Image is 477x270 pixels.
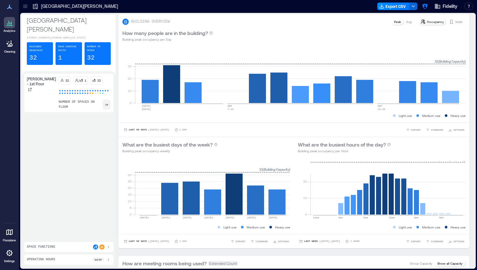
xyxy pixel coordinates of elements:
tspan: 15 [128,192,132,196]
p: Light use [399,113,412,118]
a: Analytics [2,15,17,35]
p: 8a - 5p [95,258,102,261]
text: 4am [338,216,343,219]
p: Building peak occupancy weekly [122,148,218,153]
p: number of spaces on floor [59,100,103,110]
p: 32 [29,54,37,62]
button: Last 90 Days |[DATE]-[DATE] [122,238,171,244]
p: [STREET_ADDRESS][PERSON_NAME][US_STATE] [27,36,111,40]
p: Medium use [422,225,440,230]
p: [GEOGRAPHIC_DATA][PERSON_NAME] [27,16,111,33]
text: [DATE] [161,216,170,219]
p: [GEOGRAPHIC_DATA][PERSON_NAME] [41,3,118,9]
p: [PERSON_NAME] - 1st Floor [27,76,56,86]
tspan: 10 [128,199,132,203]
a: Floorplans [1,225,18,244]
tspan: 0 [130,101,132,105]
button: Export CSV [377,3,409,10]
text: SEP [227,105,232,107]
span: EXPORT [411,239,421,243]
button: EXPORT [405,127,422,133]
p: Desk-sharing ratio [58,45,79,52]
button: Fidelity [433,1,459,11]
button: COMPARE [425,127,445,133]
text: 14-20 [378,108,385,111]
p: Medium use [247,225,265,230]
text: 12pm [389,216,395,219]
text: [DATE] [142,108,151,111]
p: 32 [87,54,95,62]
p: Building peak occupancy per Day [122,37,213,42]
a: Settings [2,245,17,265]
p: 1 Day [180,128,187,132]
p: Analytics [3,29,15,33]
p: Group Capacity [410,261,432,266]
tspan: 20 [128,77,132,80]
p: Building peak occupancy per Hour [298,148,391,153]
tspan: 5 [130,206,132,210]
span: Fidelity [443,3,457,9]
p: Peak [394,19,401,24]
p: 1 Hour [350,239,359,243]
p: How are meeting rooms being used? [122,260,207,267]
tspan: 25 [128,179,132,183]
button: COMPARE [249,238,269,244]
text: 12am [313,216,319,219]
text: 7-13 [227,108,233,111]
p: Operating Hours [27,257,55,262]
p: What are the busiest days of the week? [122,141,213,148]
p: Cleaning [4,50,15,54]
button: Last 90 Days |[DATE]-[DATE] [122,127,171,133]
tspan: 0 [130,212,132,216]
tspan: 0 [305,212,307,216]
text: 4pm [414,216,419,219]
tspan: 30 [128,64,132,68]
text: [DATE] [142,105,151,107]
text: [DATE] [204,216,213,219]
text: [DATE] [226,216,235,219]
text: 8pm [439,216,444,219]
p: 32 [65,78,69,83]
span: OPTIONS [453,128,464,132]
span: OPTIONS [453,239,464,243]
p: Light use [399,225,412,230]
p: Heavy use [275,225,290,230]
p: Show all Capacity [437,261,462,266]
text: [DATE] [268,216,278,219]
p: Number of Desks [87,45,108,52]
p: Medium use [422,113,440,118]
text: 8am [363,216,368,219]
p: Visits [455,19,462,24]
span: OPTIONS [278,239,289,243]
p: 38 [105,103,108,106]
p: Settings [4,259,15,263]
p: Assigned Headcount [29,45,50,52]
button: EXPORT [405,238,422,244]
button: OPTIONS [447,238,466,244]
p: What are the busiest hours of the day? [298,141,386,148]
span: COMPARE [256,239,268,243]
span: COMPARE [431,128,443,132]
tspan: 30 [128,173,132,176]
tspan: 10 [303,196,307,200]
p: How many people are in the building? [122,29,208,37]
span: EXPORT [236,239,245,243]
p: Occupancy [427,19,444,24]
span: COMPARE [431,239,443,243]
text: [DATE] [183,216,192,219]
button: EXPORT [229,238,247,244]
p: Heavy use [450,113,466,118]
button: OPTIONS [272,238,290,244]
button: OPTIONS [447,127,466,133]
span: EXPORT [411,128,421,132]
p: 1 [85,78,86,83]
p: 1 Day [180,239,187,243]
p: BUILDING OVERVIEW [131,19,170,24]
text: [DATE] [140,216,149,219]
p: 1 [58,54,62,62]
text: [DATE] [247,216,256,219]
p: Floorplans [3,238,16,242]
tspan: 20 [128,186,132,190]
tspan: 20 [303,180,307,183]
